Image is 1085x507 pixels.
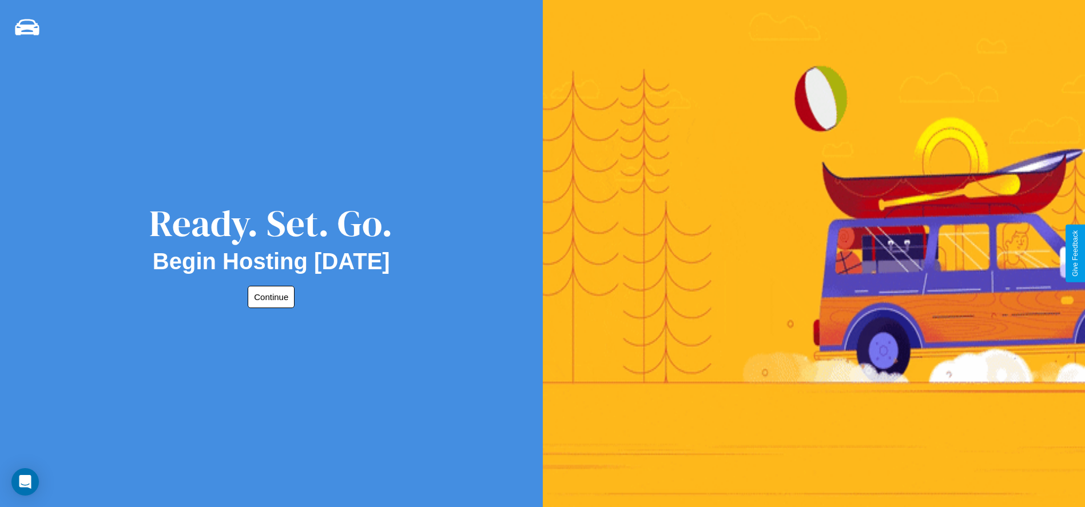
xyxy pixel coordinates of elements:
div: Ready. Set. Go. [149,198,393,249]
div: Open Intercom Messenger [11,468,39,496]
h2: Begin Hosting [DATE] [153,249,390,274]
button: Continue [248,286,295,308]
div: Give Feedback [1071,230,1079,277]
